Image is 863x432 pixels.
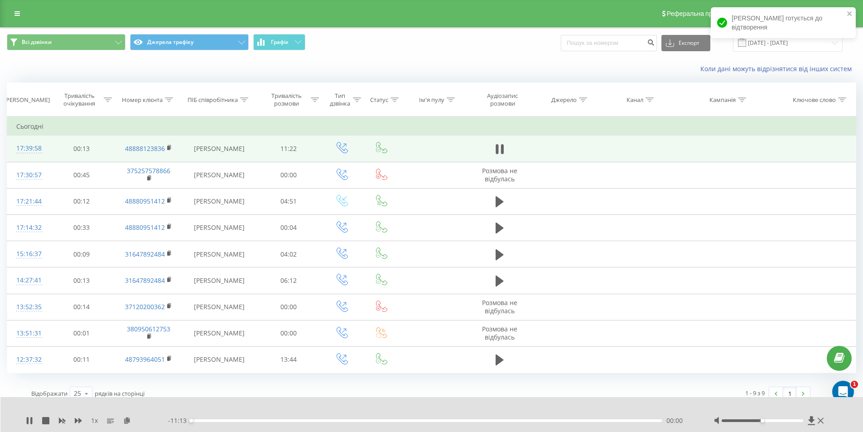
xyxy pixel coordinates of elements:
td: [PERSON_NAME] [183,294,256,320]
div: 12:37:32 [16,351,40,369]
div: [PERSON_NAME] [4,96,50,104]
button: Джерела трафіку [130,34,249,50]
td: 00:09 [49,241,115,267]
div: 25 [74,389,81,398]
div: 13:52:35 [16,298,40,316]
span: Відображати [31,389,67,398]
span: Розмова не відбулась [482,166,517,183]
span: Реферальна програма [667,10,733,17]
td: [PERSON_NAME] [183,267,256,294]
div: Номер клієнта [122,96,163,104]
div: Аудіозапис розмови [476,92,529,107]
td: [PERSON_NAME] [183,136,256,162]
button: close [847,10,853,19]
td: 06:12 [256,267,322,294]
a: 48888123836 [125,144,165,153]
td: [PERSON_NAME] [183,188,256,214]
div: 15:16:37 [16,245,40,263]
div: ПІБ співробітника [188,96,238,104]
td: 04:51 [256,188,322,214]
a: 31647892484 [125,276,165,285]
a: 1 [783,387,796,400]
div: 14:27:41 [16,272,40,289]
td: 00:13 [49,267,115,294]
td: 00:33 [49,214,115,241]
button: Всі дзвінки [7,34,125,50]
td: [PERSON_NAME] [183,162,256,188]
td: [PERSON_NAME] [183,214,256,241]
td: 00:12 [49,188,115,214]
button: Експорт [661,35,710,51]
div: 17:30:57 [16,166,40,184]
a: 31647892484 [125,250,165,258]
td: 11:22 [256,136,322,162]
a: 380950612753 [127,325,170,333]
span: 1 [851,381,858,388]
div: Тип дзвінка [329,92,351,107]
div: 17:39:58 [16,140,40,157]
span: - 11:13 [168,416,191,425]
a: 48793964051 [125,355,165,364]
td: 00:00 [256,162,322,188]
div: 13:51:31 [16,325,40,342]
td: 04:02 [256,241,322,267]
button: Графік [253,34,305,50]
a: 48880951412 [125,197,165,205]
span: Розмова не відбулась [482,298,517,315]
div: Канал [627,96,643,104]
span: Розмова не відбулась [482,325,517,341]
div: Accessibility label [761,419,764,422]
div: 1 - 9 з 9 [745,388,765,398]
div: Кампанія [709,96,736,104]
span: Графік [271,39,289,45]
div: [PERSON_NAME] готується до відтворення [711,7,856,38]
td: [PERSON_NAME] [183,241,256,267]
td: 00:00 [256,294,322,320]
span: 1 x [91,416,98,425]
div: Тривалість розмови [264,92,309,107]
span: Всі дзвінки [22,39,52,46]
div: Accessibility label [189,419,193,422]
a: Коли дані можуть відрізнятися вiд інших систем [700,64,856,73]
td: Сьогодні [7,117,856,136]
div: Статус [370,96,388,104]
td: 13:44 [256,346,322,373]
div: Тривалість очікування [57,92,102,107]
div: 17:21:44 [16,193,40,210]
td: 00:13 [49,136,115,162]
td: 00:01 [49,320,115,346]
div: Ключове слово [793,96,836,104]
a: 375257578866 [127,166,170,175]
input: Пошук за номером [561,35,657,51]
span: 00:00 [666,416,683,425]
td: [PERSON_NAME] [183,346,256,373]
iframe: Intercom live chat [832,381,854,403]
td: 00:11 [49,346,115,373]
div: Ім'я пулу [419,96,444,104]
a: 37120200362 [125,302,165,311]
td: 00:45 [49,162,115,188]
div: 17:14:32 [16,219,40,237]
td: [PERSON_NAME] [183,320,256,346]
span: рядків на сторінці [95,389,145,398]
a: 48880951412 [125,223,165,232]
td: 00:00 [256,320,322,346]
div: Джерело [551,96,577,104]
td: 00:14 [49,294,115,320]
td: 00:04 [256,214,322,241]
